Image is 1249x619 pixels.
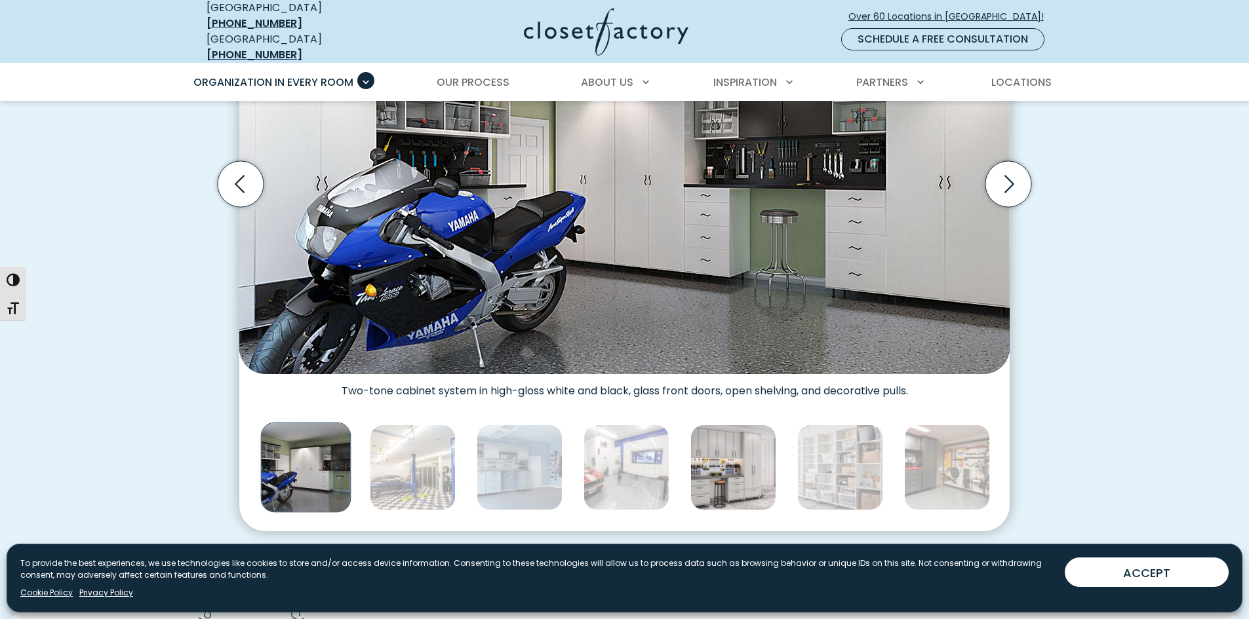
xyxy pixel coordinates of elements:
[20,557,1054,581] p: To provide the best experiences, we use technologies like cookies to store and/or access device i...
[207,31,397,63] div: [GEOGRAPHIC_DATA]
[848,10,1054,24] span: Over 60 Locations in [GEOGRAPHIC_DATA]!
[690,424,776,510] img: Garage system with flat-panel cabinets in Dove Grey, featuring a built-in workbench, utility hook...
[1065,557,1229,587] button: ACCEPT
[20,587,73,599] a: Cookie Policy
[239,374,1010,398] figcaption: Two-tone cabinet system in high-gloss white and black, glass front doors, open shelving, and deco...
[991,75,1052,90] span: Locations
[841,28,1044,50] a: Schedule a Free Consultation
[207,16,302,31] a: [PHONE_NUMBER]
[584,424,669,510] img: High-gloss white garage storage cabinetry with integrated TV mount.
[980,156,1037,212] button: Next slide
[856,75,908,90] span: Partners
[184,64,1065,101] nav: Primary Menu
[524,8,688,56] img: Closet Factory Logo
[207,47,302,62] a: [PHONE_NUMBER]
[79,587,133,599] a: Privacy Policy
[212,156,269,212] button: Previous slide
[904,424,990,510] img: Custom garage slatwall organizer for bikes, surf boards, and tools
[581,75,633,90] span: About Us
[370,424,456,510] img: Stylized garage system with black melamine cabinetry, open shelving, and slatwall organizer.
[713,75,777,90] span: Inspiration
[848,5,1055,28] a: Over 60 Locations in [GEOGRAPHIC_DATA]!
[261,422,351,512] img: Two-tone cabinet system in high-gloss white and black, glass front doors, open shelving, and deco...
[797,424,883,510] img: Garage wall with full-height white cabinetry, open cubbies
[437,75,509,90] span: Our Process
[193,75,353,90] span: Organization in Every Room
[477,424,563,510] img: Industrial style garage system with textured steel cabinetry, omni track storage for seasonal spo...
